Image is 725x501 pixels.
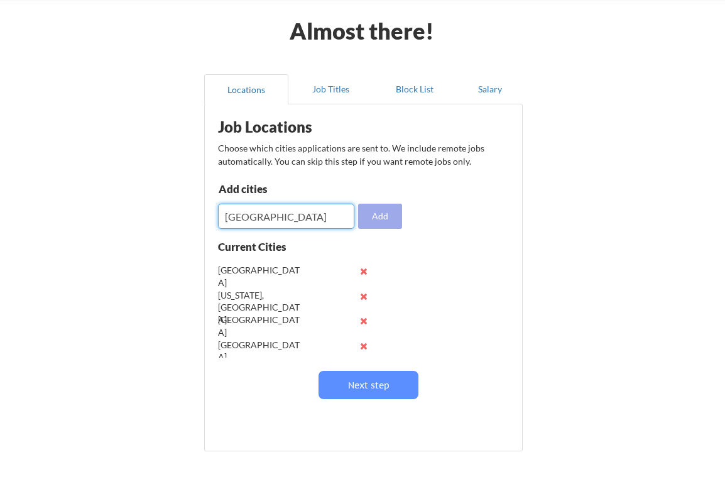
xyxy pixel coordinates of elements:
[288,74,373,104] button: Job Titles
[457,74,523,104] button: Salary
[218,264,300,289] div: [GEOGRAPHIC_DATA]
[358,204,402,229] button: Add
[218,241,313,252] div: Current Cities
[219,184,349,194] div: Add cities
[218,339,300,363] div: [GEOGRAPHIC_DATA]
[204,74,288,104] button: Locations
[275,19,450,42] div: Almost there!
[373,74,457,104] button: Block List
[218,314,300,338] div: [GEOGRAPHIC_DATA]
[218,141,507,168] div: Choose which cities applications are sent to. We include remote jobs automatically. You can skip ...
[319,371,418,399] button: Next step
[218,204,354,229] input: Type here...
[218,119,376,135] div: Job Locations
[218,289,300,326] div: [US_STATE], [GEOGRAPHIC_DATA]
